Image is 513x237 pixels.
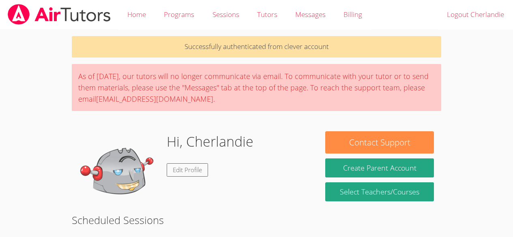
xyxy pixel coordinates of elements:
span: Messages [295,10,326,19]
div: As of [DATE], our tutors will no longer communicate via email. To communicate with your tutor or ... [72,64,441,111]
img: default.png [79,131,160,212]
h2: Scheduled Sessions [72,212,441,228]
button: Contact Support [325,131,434,154]
img: airtutors_banner-c4298cdbf04f3fff15de1276eac7730deb9818008684d7c2e4769d2f7ddbe033.png [7,4,112,25]
a: Select Teachers/Courses [325,182,434,201]
h1: Hi, Cherlandie [167,131,253,152]
a: Edit Profile [167,163,208,177]
button: Create Parent Account [325,158,434,177]
p: Successfully authenticated from clever account [72,36,441,58]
